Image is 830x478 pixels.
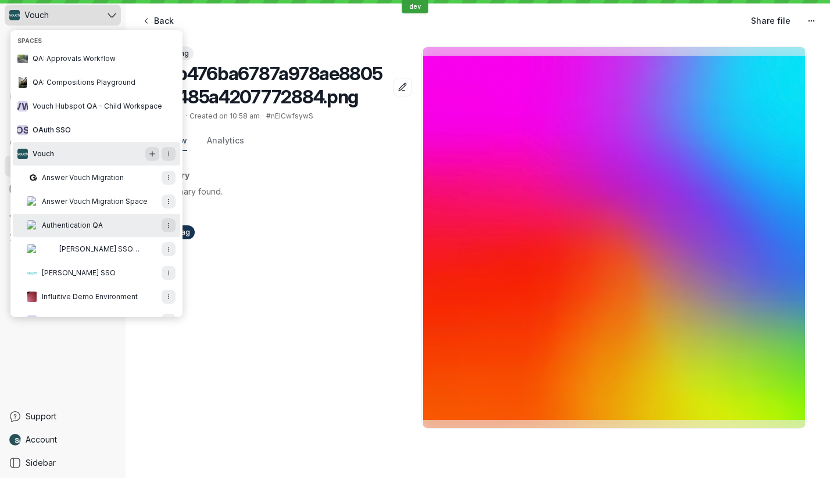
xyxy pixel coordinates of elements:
img: QA: Approvals Workflow avatar [17,53,28,64]
button: Answer Vouch Migration Space avatarAnswer Vouch Migration SpaceMore actions [13,190,180,213]
div: Vouch avatarVouch [10,30,183,317]
span: Vouch Hubspot QA - Child Workspace [33,102,162,111]
button: Create a child Space [145,147,159,161]
span: Nike Demo Environment [42,316,124,325]
button: More actions [162,171,176,185]
button: Share file [744,12,797,30]
button: Daniel Test SSO avatar[PERSON_NAME] SSOMore actions [13,261,180,285]
a: Nathan Weinstock avatarAccount [5,429,121,450]
button: Influitive Demo Environment avatarInfluitive Demo EnvironmentMore actions [13,285,180,308]
div: Vouch [5,5,105,26]
a: Home [5,109,121,130]
span: QA: Compositions Playground [33,78,135,87]
span: Answer Vouch Migration [42,173,124,182]
span: Support [26,411,56,422]
button: More actions [162,218,176,232]
a: Support [5,406,121,427]
span: Account [26,434,57,445]
span: Vouch [24,9,49,21]
img: Daniel Test SSO avatar [27,268,37,278]
span: · [183,112,189,121]
span: V [15,100,22,112]
button: Create [5,35,121,56]
a: Back [135,12,181,30]
img: b72eb5da-1c89-4ded-a7f7-505bafbc400e.png [423,47,804,428]
button: QA: Compositions Playground avatarQA: Compositions Playground [13,71,180,94]
span: W [22,100,31,112]
span: Sidebar [26,457,56,469]
a: Recruiter [5,202,121,223]
button: Vouch avatarVouch [5,5,121,26]
a: Playlists [5,179,121,200]
a: Inbox7 [5,86,121,107]
span: QA: Approvals Workflow [33,54,116,63]
button: More actions [162,147,176,161]
button: More actions [162,266,176,280]
h3: Spaces [13,33,180,46]
button: VWVouch Hubspot QA - Child Workspace [13,95,180,118]
img: Vouch avatar [9,10,20,20]
button: QA: Approvals Workflow avatarQA: Approvals Workflow [13,47,180,70]
a: Library [5,156,121,177]
img: Answer Vouch Migration avatar [27,172,37,183]
img: Answer Vouch Migration Space avatar [27,196,37,207]
span: Vouch [33,149,54,159]
img: Nathan Weinstock avatar [9,434,21,445]
span: Authentication QA [42,221,103,230]
button: More actions [162,242,176,256]
span: O [16,124,23,136]
a: Requests [5,132,121,153]
span: · [260,112,266,121]
span: Influitive Demo Environment [42,292,138,301]
button: More actions [802,12,821,30]
span: [PERSON_NAME] SSO Reporting Test [42,245,150,254]
img: Authentication QA avatar [27,220,37,231]
button: NENike Demo EnvironmentMore actions [13,309,180,332]
span: Back [154,15,174,27]
button: Daniel SSO Reporting Test avatar[PERSON_NAME] SSO Reporting TestMore actions [13,238,180,261]
span: S [23,124,30,136]
a: Sidebar [5,452,121,473]
span: #nEICwfsywS [266,112,313,120]
button: Answer Vouch Migration avatarAnswer Vouch MigrationMore actions [13,166,180,189]
button: Authentication QA avatarAuthentication QAMore actions [13,214,180,237]
p: No summary found. [149,186,412,197]
button: Vouch avatarVouchCreate a child SpaceMore actions [13,142,180,166]
img: Influitive Demo Environment avatar [27,292,37,302]
span: Share file [751,15,790,27]
img: Daniel SSO Reporting Test avatar [27,244,37,254]
button: OSOAuth SSO [13,118,180,142]
img: Vouch avatar [17,149,28,159]
span: Created on 10:58 am [189,112,260,120]
a: Analytics [5,225,121,246]
span: OAuth SSO [33,125,71,135]
a: Search [5,63,121,84]
button: More actions [162,195,176,209]
button: More actions [162,314,176,328]
button: More actions [162,290,176,304]
span: 2f2b476ba6787a978ae88057ee485a4207772884.png [149,62,382,108]
img: QA: Compositions Playground avatar [17,77,28,88]
button: Edit file name [393,78,412,96]
span: Analytics [207,135,244,146]
span: Answer Vouch Migration Space [42,197,148,206]
span: [PERSON_NAME] SSO [42,268,116,278]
